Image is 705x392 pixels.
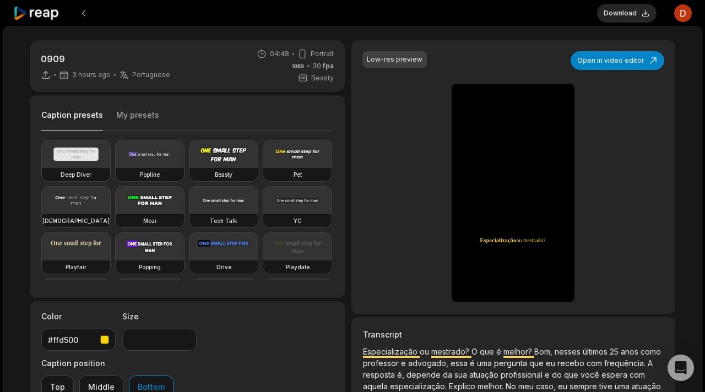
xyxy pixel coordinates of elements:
span: últimos [583,347,610,356]
button: My presets [116,110,159,130]
h3: Mozi [143,216,156,225]
span: eu [558,382,570,391]
div: #ffd500 [48,334,96,346]
span: 25 [610,347,621,356]
span: pergunta [494,358,529,368]
button: Download [597,4,657,23]
h3: Drive [216,263,231,271]
span: com [587,358,604,368]
span: 3 hours ago [72,70,111,79]
button: Open in video editor [571,51,664,70]
span: é [470,358,477,368]
span: uma [477,358,494,368]
label: Size [122,311,197,322]
span: é, [397,370,406,379]
span: nesses [555,347,583,356]
span: 30 [312,61,334,71]
span: recebo [557,358,587,368]
span: espera [601,370,630,379]
span: do [552,370,564,379]
span: Portrait [311,49,334,59]
span: Especialização [480,236,516,245]
span: e [401,358,408,368]
span: fps [323,62,334,70]
h3: Popline [140,170,160,179]
span: é [496,347,503,356]
span: melhor? [503,347,534,356]
span: Portuguese [132,70,170,79]
div: Open Intercom Messenger [668,355,694,381]
span: atuação [632,382,661,391]
h3: [DEMOGRAPHIC_DATA] [42,216,110,225]
span: depende [406,370,443,379]
span: 04:48 [270,49,289,59]
h3: Playdate [286,263,310,271]
span: Explico [449,382,478,391]
label: Color [41,311,116,322]
span: especialização. [390,382,449,391]
span: Especialização [363,347,420,356]
span: e [545,370,552,379]
span: frequência. [604,358,648,368]
span: Beasty [311,73,334,83]
h3: Playfair [66,263,86,271]
button: #ffd500 [41,329,116,351]
span: com [630,370,645,379]
span: atuação [469,370,501,379]
span: uma [615,382,632,391]
div: Low-res preview [367,55,422,64]
span: que [480,347,496,356]
span: A [648,358,653,368]
span: essa [451,358,470,368]
h3: Pet [294,170,302,179]
label: Caption position [41,357,173,369]
h3: YC [294,216,302,225]
h3: Tech Talk [210,216,237,225]
span: que [564,370,581,379]
span: resposta [363,370,397,379]
span: mestrado? [431,347,471,356]
span: meu [518,382,536,391]
span: advogado, [408,358,451,368]
span: anos [621,347,641,356]
span: O [471,347,480,356]
span: sempre [570,382,599,391]
span: Bom, [534,347,555,356]
span: você [581,370,601,379]
h3: Popping [139,263,161,271]
span: professor [363,358,401,368]
span: tive [599,382,615,391]
button: Caption presets [41,110,103,131]
span: ou [516,237,522,245]
span: ou [420,347,431,356]
span: mestrado? [523,237,546,245]
span: eu [546,358,557,368]
span: sua [454,370,469,379]
span: que [529,358,546,368]
span: profissional [501,370,545,379]
h3: Transcript [363,329,664,340]
span: melhor. [478,382,506,391]
p: 0909 [41,52,170,66]
span: caso, [536,382,558,391]
span: aquela [363,382,390,391]
span: como [641,347,661,356]
h3: Deep Diver [61,170,91,179]
span: da [443,370,454,379]
span: No [506,382,518,391]
h3: Beasty [215,170,232,179]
